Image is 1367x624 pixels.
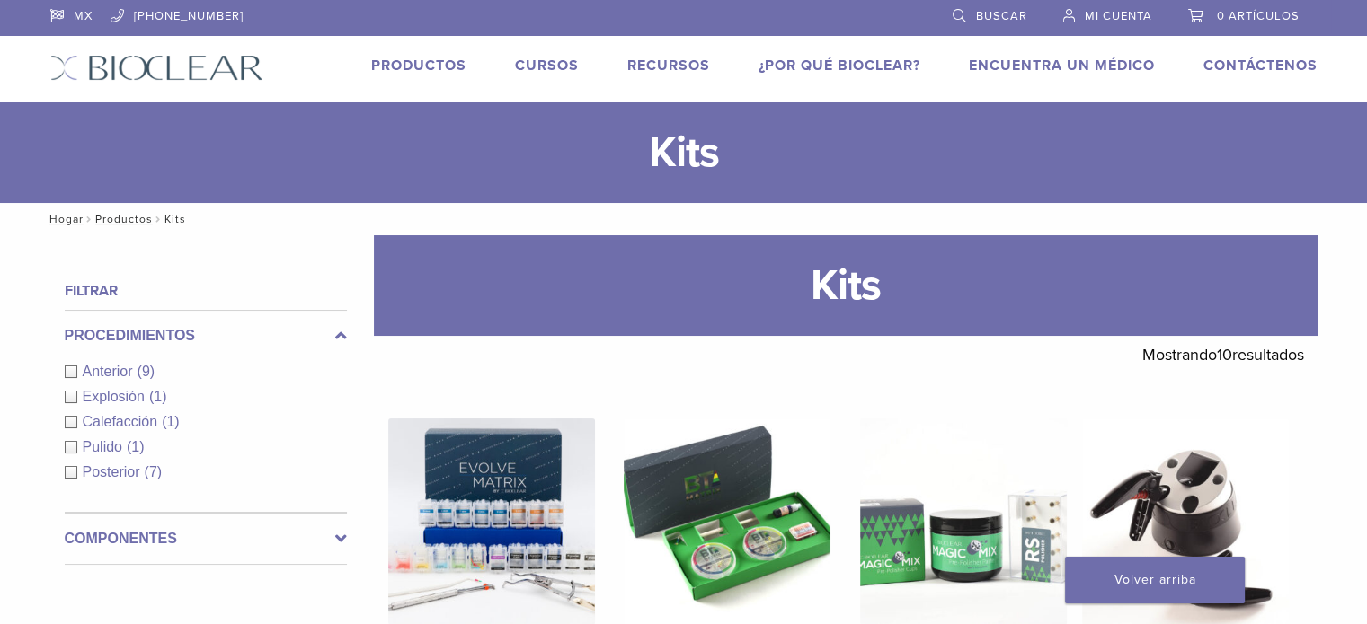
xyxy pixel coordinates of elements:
font: Volver arriba [1114,572,1196,587]
img: Bioclear [50,55,263,81]
a: Productos [95,213,153,225]
font: resultados [1232,345,1304,365]
a: Volver arriba [1065,557,1245,603]
font: Posterior [83,464,140,479]
font: Kits [811,259,881,312]
font: Hogar [49,213,84,225]
a: Recursos [627,57,710,75]
font: Mi cuenta [1085,9,1152,23]
font: Calefacción [83,414,158,429]
a: Encuentra un médico [969,57,1155,75]
font: [PHONE_NUMBER] [134,9,244,23]
font: Kits [164,213,186,225]
font: Componentes [65,531,177,546]
font: Anterior [83,364,133,379]
font: (1) [127,439,145,454]
font: Mostrando [1142,345,1217,365]
font: MX [74,9,93,23]
a: Productos [371,57,466,75]
a: Contáctenos [1203,57,1318,75]
font: (7) [145,464,163,479]
font: 0 artículos [1217,9,1300,23]
font: Filtrar [65,282,118,300]
font: Buscar [976,9,1027,23]
font: Pulido [83,439,122,454]
font: Kits [649,127,719,179]
a: ¿Por qué Bioclear? [759,57,920,75]
font: (1) [149,389,167,404]
font: (9) [138,364,155,379]
font: Explosión [83,389,145,404]
a: Cursos [515,57,579,75]
font: Procedimientos [65,328,196,343]
font: (1) [162,414,180,429]
font: 10 [1217,345,1232,365]
a: Hogar [44,213,84,225]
